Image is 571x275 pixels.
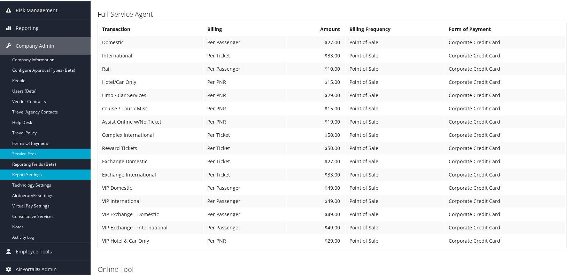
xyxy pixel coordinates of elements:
td: Point of Sale [346,181,445,194]
td: Point of Sale [346,207,445,220]
td: Per Passenger [204,36,286,48]
td: Corporate Credit Card [445,181,565,194]
td: VIP Hotel & Car Only [99,234,203,246]
td: Corporate Credit Card [445,128,565,141]
td: Corporate Credit Card [445,234,565,246]
td: Point of Sale [346,88,445,101]
td: Per Ticket [204,49,286,61]
td: Corporate Credit Card [445,168,565,180]
td: Corporate Credit Card [445,221,565,233]
td: Point of Sale [346,141,445,154]
span: Risk Management [16,1,57,18]
td: Per Ticket [204,141,286,154]
td: $33.00 [287,49,345,61]
td: Per Ticket [204,128,286,141]
td: Point of Sale [346,194,445,207]
h3: Online Tool [98,264,566,274]
td: $29.00 [287,234,345,246]
td: Per PNR [204,88,286,101]
td: $49.00 [287,207,345,220]
td: Point of Sale [346,49,445,61]
td: Point of Sale [346,36,445,48]
th: Form of Payment [445,22,565,35]
td: Corporate Credit Card [445,75,565,88]
td: $29.00 [287,88,345,101]
td: $27.00 [287,36,345,48]
th: Billing [204,22,286,35]
th: Transaction [99,22,203,35]
td: $50.00 [287,128,345,141]
td: Exchange International [99,168,203,180]
td: $10.00 [287,62,345,74]
td: Corporate Credit Card [445,194,565,207]
td: VIP Exchange - International [99,221,203,233]
td: Per Passenger [204,62,286,74]
td: Cruise / Tour / Misc [99,102,203,114]
td: Point of Sale [346,75,445,88]
td: $27.00 [287,155,345,167]
td: Point of Sale [346,102,445,114]
span: Company Admin [16,37,54,54]
td: Per Passenger [204,181,286,194]
th: Billing Frequency [346,22,445,35]
h3: Full Service Agent [98,9,566,18]
td: Per PNR [204,115,286,127]
td: Domestic [99,36,203,48]
td: VIP Exchange - Domestic [99,207,203,220]
td: Corporate Credit Card [445,155,565,167]
td: Per Passenger [204,221,286,233]
td: Corporate Credit Card [445,36,565,48]
td: Per Passenger [204,207,286,220]
td: Per PNR [204,234,286,246]
td: Corporate Credit Card [445,88,565,101]
td: Hotel/Car Only [99,75,203,88]
td: Per Ticket [204,155,286,167]
td: Corporate Credit Card [445,115,565,127]
td: $33.00 [287,168,345,180]
td: Corporate Credit Card [445,49,565,61]
td: Per Ticket [204,168,286,180]
td: Point of Sale [346,62,445,74]
td: Point of Sale [346,155,445,167]
span: Employee Tools [16,242,52,260]
td: Assist Online w/No Ticket [99,115,203,127]
td: $49.00 [287,221,345,233]
td: $15.00 [287,102,345,114]
td: $49.00 [287,194,345,207]
td: International [99,49,203,61]
td: Corporate Credit Card [445,207,565,220]
td: Point of Sale [346,115,445,127]
td: $49.00 [287,181,345,194]
td: Complex International [99,128,203,141]
td: $15.00 [287,75,345,88]
td: Per Passenger [204,194,286,207]
td: Corporate Credit Card [445,141,565,154]
td: Rail [99,62,203,74]
th: Amount [287,22,345,35]
td: Reward Tickets [99,141,203,154]
td: Point of Sale [346,128,445,141]
td: VIP International [99,194,203,207]
td: Corporate Credit Card [445,62,565,74]
td: Exchange Domestic [99,155,203,167]
td: Limo / Car Services [99,88,203,101]
td: Point of Sale [346,221,445,233]
td: VIP Domestic [99,181,203,194]
td: $19.00 [287,115,345,127]
span: Reporting [16,19,39,36]
td: Point of Sale [346,168,445,180]
td: Point of Sale [346,234,445,246]
td: Per PNR [204,75,286,88]
td: $50.00 [287,141,345,154]
td: Per PNR [204,102,286,114]
td: Corporate Credit Card [445,102,565,114]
